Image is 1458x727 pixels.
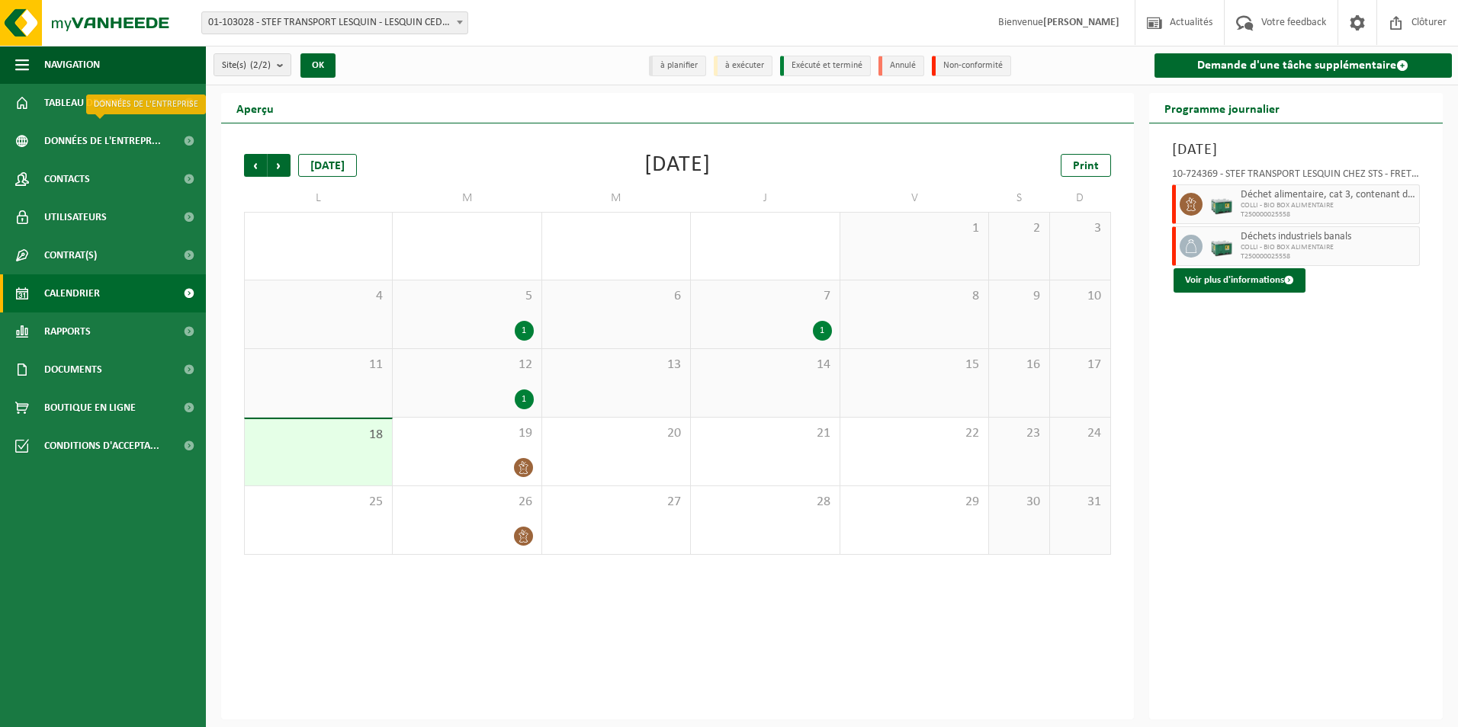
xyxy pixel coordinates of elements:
[1061,154,1111,177] a: Print
[1050,184,1111,212] td: D
[298,154,357,177] div: [DATE]
[221,93,289,123] h2: Aperçu
[1058,494,1103,511] span: 31
[201,11,468,34] span: 01-103028 - STEF TRANSPORT LESQUIN - LESQUIN CEDEX
[848,425,981,442] span: 22
[515,389,534,409] div: 1
[780,56,871,76] li: Exécuté et terminé
[515,321,534,341] div: 1
[878,56,924,76] li: Annulé
[44,427,159,465] span: Conditions d'accepta...
[252,494,384,511] span: 25
[1241,243,1416,252] span: COLLI - BIO BOX ALIMENTAIRE
[252,357,384,373] span: 11
[44,312,91,351] span: Rapports
[400,425,533,442] span: 19
[393,184,541,212] td: M
[44,122,161,160] span: Données de l'entrepr...
[44,46,100,84] span: Navigation
[932,56,1011,76] li: Non-conformité
[997,220,1042,237] span: 2
[1058,425,1103,442] span: 24
[214,53,291,76] button: Site(s)(2/2)
[44,351,102,389] span: Documents
[997,425,1042,442] span: 23
[244,154,267,177] span: Précédent
[400,494,533,511] span: 26
[1058,288,1103,305] span: 10
[300,53,336,78] button: OK
[1172,169,1421,184] div: 10-724369 - STEF TRANSPORT LESQUIN CHEZ STS - FRETIN
[644,154,711,177] div: [DATE]
[1241,210,1416,219] span: T250000025558
[1073,160,1099,172] span: Print
[1241,231,1416,243] span: Déchets industriels banals
[550,425,682,442] span: 20
[848,494,981,511] span: 29
[1058,220,1103,237] span: 3
[1174,268,1305,293] button: Voir plus d'informations
[997,357,1042,373] span: 16
[848,357,981,373] span: 15
[244,184,393,212] td: L
[848,220,981,237] span: 1
[813,321,832,341] div: 1
[1241,252,1416,261] span: T250000025558
[44,274,100,312] span: Calendrier
[250,60,271,70] count: (2/2)
[840,184,989,212] td: V
[44,236,97,274] span: Contrat(s)
[1172,139,1421,162] h3: [DATE]
[550,288,682,305] span: 6
[550,357,682,373] span: 13
[848,288,981,305] span: 8
[44,84,127,122] span: Tableau de bord
[698,494,831,511] span: 28
[400,288,533,305] span: 5
[649,56,706,76] li: à planifier
[1210,235,1233,258] img: PB-LB-0680-HPE-GN-01
[1155,53,1453,78] a: Demande d'une tâche supplémentaire
[268,154,291,177] span: Suivant
[44,389,136,427] span: Boutique en ligne
[44,160,90,198] span: Contacts
[252,288,384,305] span: 4
[1241,201,1416,210] span: COLLI - BIO BOX ALIMENTAIRE
[202,12,467,34] span: 01-103028 - STEF TRANSPORT LESQUIN - LESQUIN CEDEX
[714,56,772,76] li: à exécuter
[1210,193,1233,216] img: PB-LB-0680-HPE-GN-01
[989,184,1050,212] td: S
[252,427,384,444] span: 18
[550,494,682,511] span: 27
[222,54,271,77] span: Site(s)
[698,357,831,373] span: 14
[400,357,533,373] span: 12
[698,288,831,305] span: 7
[1241,189,1416,201] span: Déchet alimentaire, cat 3, contenant des produits d'origine animale, emballage synthétique
[1043,17,1119,28] strong: [PERSON_NAME]
[1058,357,1103,373] span: 17
[698,425,831,442] span: 21
[1149,93,1295,123] h2: Programme journalier
[542,184,691,212] td: M
[44,198,107,236] span: Utilisateurs
[997,288,1042,305] span: 9
[997,494,1042,511] span: 30
[691,184,840,212] td: J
